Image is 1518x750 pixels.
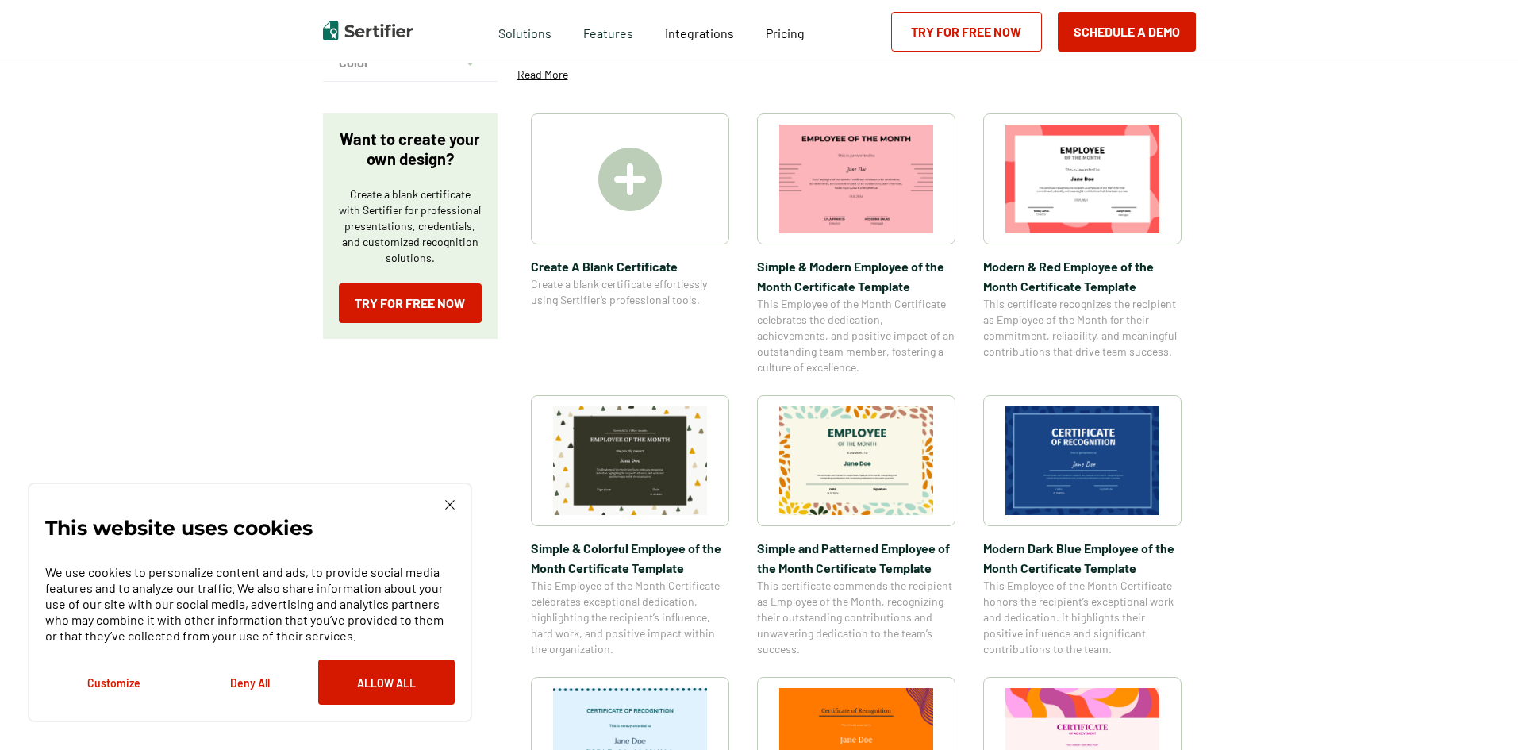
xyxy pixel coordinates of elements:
span: Modern Dark Blue Employee of the Month Certificate Template [983,538,1182,578]
span: Simple & Modern Employee of the Month Certificate Template [757,256,955,296]
button: Deny All [182,660,318,705]
a: Pricing [766,21,805,41]
span: This Employee of the Month Certificate honors the recipient’s exceptional work and dedication. It... [983,578,1182,657]
img: Simple and Patterned Employee of the Month Certificate Template [779,406,933,515]
p: We use cookies to personalize content and ads, to provide social media features and to analyze ou... [45,564,455,644]
img: Simple & Colorful Employee of the Month Certificate Template [553,406,707,515]
p: Read More [517,67,568,83]
span: Solutions [498,21,551,41]
button: Allow All [318,660,455,705]
a: Simple & Modern Employee of the Month Certificate TemplateSimple & Modern Employee of the Month C... [757,113,955,375]
span: Simple and Patterned Employee of the Month Certificate Template [757,538,955,578]
button: Schedule a Demo [1058,12,1196,52]
a: Try for Free Now [339,283,482,323]
img: Sertifier | Digital Credentialing Platform [323,21,413,40]
span: This certificate recognizes the recipient as Employee of the Month for their commitment, reliabil... [983,296,1182,360]
img: Modern & Red Employee of the Month Certificate Template [1005,125,1159,233]
p: Want to create your own design? [339,129,482,169]
a: Modern Dark Blue Employee of the Month Certificate TemplateModern Dark Blue Employee of the Month... [983,395,1182,657]
a: Modern & Red Employee of the Month Certificate TemplateModern & Red Employee of the Month Certifi... [983,113,1182,375]
iframe: Chat Widget [1439,674,1518,750]
img: Create A Blank Certificate [598,148,662,211]
span: Create A Blank Certificate [531,256,729,276]
img: Simple & Modern Employee of the Month Certificate Template [779,125,933,233]
span: This certificate commends the recipient as Employee of the Month, recognizing their outstanding c... [757,578,955,657]
p: Create a blank certificate with Sertifier for professional presentations, credentials, and custom... [339,187,482,266]
a: Integrations [665,21,734,41]
a: Try for Free Now [891,12,1042,52]
span: This Employee of the Month Certificate celebrates the dedication, achievements, and positive impa... [757,296,955,375]
img: Cookie Popup Close [445,500,455,510]
span: This Employee of the Month Certificate celebrates exceptional dedication, highlighting the recipi... [531,578,729,657]
span: Modern & Red Employee of the Month Certificate Template [983,256,1182,296]
button: Customize [45,660,182,705]
span: Features [583,21,633,41]
a: Simple and Patterned Employee of the Month Certificate TemplateSimple and Patterned Employee of t... [757,395,955,657]
span: Simple & Colorful Employee of the Month Certificate Template [531,538,729,578]
a: Simple & Colorful Employee of the Month Certificate TemplateSimple & Colorful Employee of the Mon... [531,395,729,657]
span: Create a blank certificate effortlessly using Sertifier’s professional tools. [531,276,729,308]
p: This website uses cookies [45,520,313,536]
span: Pricing [766,25,805,40]
img: Modern Dark Blue Employee of the Month Certificate Template [1005,406,1159,515]
span: Integrations [665,25,734,40]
